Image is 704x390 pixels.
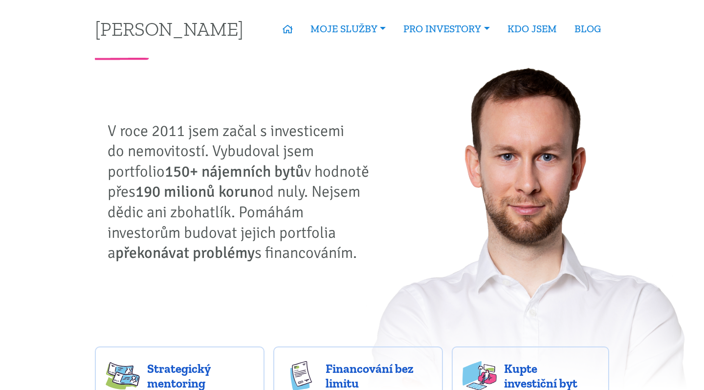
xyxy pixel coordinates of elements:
[499,18,566,40] a: KDO JSEM
[108,121,376,263] p: V roce 2011 jsem začal s investicemi do nemovitostí. Vybudoval jsem portfolio v hodnotě přes od n...
[115,243,255,262] strong: překonávat problémy
[395,18,498,40] a: PRO INVESTORY
[95,19,243,38] a: [PERSON_NAME]
[165,162,304,181] strong: 150+ nájemních bytů
[566,18,610,40] a: BLOG
[302,18,395,40] a: MOJE SLUŽBY
[135,182,257,201] strong: 190 milionů korun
